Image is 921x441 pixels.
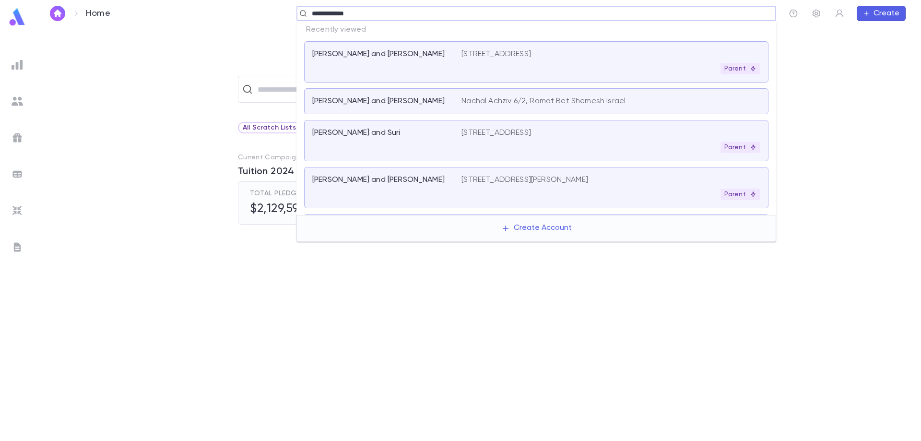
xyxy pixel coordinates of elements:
[461,128,531,138] p: [STREET_ADDRESS]
[12,241,23,253] img: letters_grey.7941b92b52307dd3b8a917253454ce1c.svg
[12,168,23,180] img: batches_grey.339ca447c9d9533ef1741baa751efc33.svg
[86,8,110,19] p: Home
[461,175,588,185] p: [STREET_ADDRESS][PERSON_NAME]
[238,166,295,178] span: Tuition 2024
[12,132,23,143] img: campaigns_grey.99e729a5f7ee94e3726e6486bddda8f1.svg
[461,96,626,106] p: Nachal Achziv 6/2, Ramat Bet Shemesh Israel
[312,128,401,138] p: [PERSON_NAME] and Suri
[724,191,756,198] p: Parent
[494,219,579,238] button: Create Account
[8,8,27,26] img: logo
[720,63,760,74] div: Parent
[720,142,760,153] div: Parent
[250,190,305,197] span: Total Pledges
[243,122,307,133] div: All Scratch Lists
[250,202,323,216] h5: $2,129,596.34
[52,10,63,17] img: home_white.a664292cf8c1dea59945f0da9f25487c.svg
[12,95,23,107] img: students_grey.60c7aba0da46da39d6d829b817ac14fc.svg
[724,143,756,151] p: Parent
[857,6,906,21] button: Create
[724,65,756,72] p: Parent
[312,49,445,59] p: [PERSON_NAME] and [PERSON_NAME]
[238,154,300,161] p: Current Campaign
[12,59,23,71] img: reports_grey.c525e4749d1bce6a11f5fe2a8de1b229.svg
[312,96,445,106] p: [PERSON_NAME] and [PERSON_NAME]
[296,21,776,38] p: Recently viewed
[312,175,445,185] p: [PERSON_NAME] and [PERSON_NAME]
[238,122,312,133] div: All Scratch Lists
[461,49,531,59] p: [STREET_ADDRESS]
[720,189,760,200] div: Parent
[12,205,23,216] img: imports_grey.530a8a0e642e233f2baf0ef88e8c9fcb.svg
